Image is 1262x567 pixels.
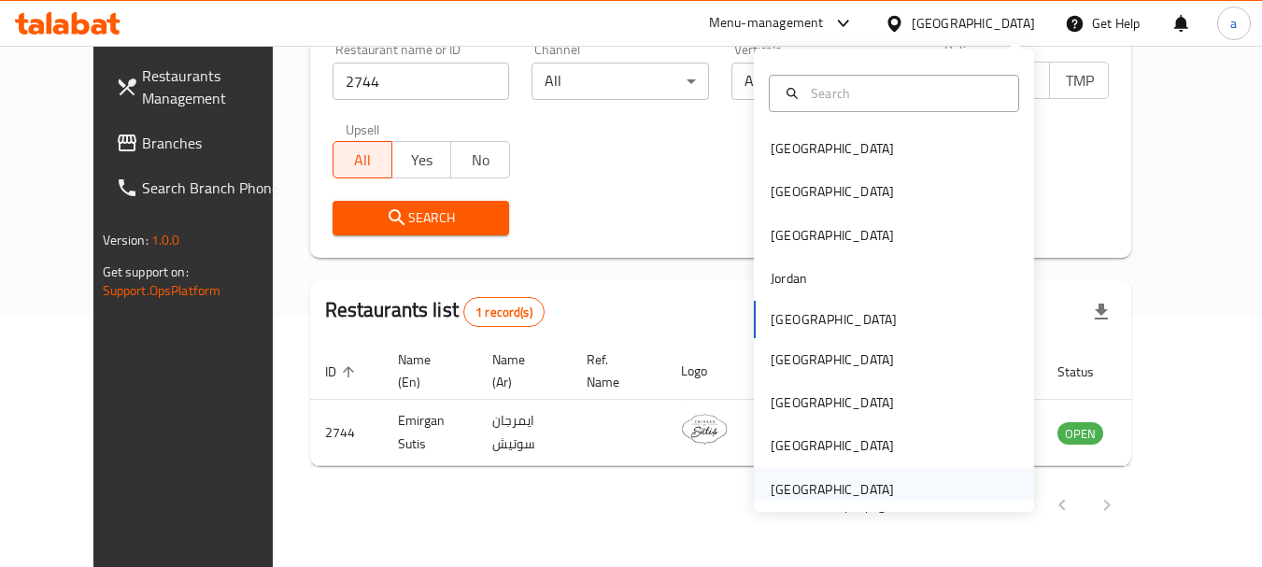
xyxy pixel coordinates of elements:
[912,13,1035,34] div: [GEOGRAPHIC_DATA]
[103,228,149,252] span: Version:
[587,348,644,393] span: Ref. Name
[101,120,305,165] a: Branches
[1049,62,1109,99] button: TMP
[810,494,894,517] p: Rows per page:
[731,63,909,100] div: All
[346,122,380,135] label: Upsell
[1230,13,1237,34] span: a
[771,225,894,246] div: [GEOGRAPHIC_DATA]
[333,63,510,100] input: Search for restaurant name or ID..
[1057,67,1101,94] span: TMP
[666,343,750,400] th: Logo
[771,392,894,413] div: [GEOGRAPHIC_DATA]
[341,147,385,174] span: All
[492,348,549,393] span: Name (Ar)
[310,400,383,466] td: 2744
[103,260,189,284] span: Get support on:
[464,304,544,321] span: 1 record(s)
[771,435,894,456] div: [GEOGRAPHIC_DATA]
[1057,361,1118,383] span: Status
[450,141,510,178] button: No
[391,141,451,178] button: Yes
[976,494,1021,517] p: 1-1 of 1
[101,53,305,120] a: Restaurants Management
[333,141,392,178] button: All
[1057,422,1103,445] div: OPEN
[750,400,815,466] td: 9
[771,181,894,202] div: [GEOGRAPHIC_DATA]
[771,349,894,370] div: [GEOGRAPHIC_DATA]
[400,147,444,174] span: Yes
[771,268,807,289] div: Jordan
[681,405,728,452] img: Emirgan Sutis
[142,64,290,109] span: Restaurants Management
[142,132,290,154] span: Branches
[151,228,180,252] span: 1.0.0
[103,278,221,303] a: Support.OpsPlatform
[398,348,455,393] span: Name (En)
[1079,290,1124,334] div: Export file
[750,343,815,400] th: Branches
[325,361,361,383] span: ID
[310,343,1205,466] table: enhanced table
[771,479,894,500] div: [GEOGRAPHIC_DATA]
[477,400,572,466] td: ايمرجان سوتيش
[771,138,894,159] div: [GEOGRAPHIC_DATA]
[333,201,510,235] button: Search
[383,400,477,466] td: Emirgan Sutis
[325,296,545,327] h2: Restaurants list
[463,297,545,327] div: Total records count
[142,177,290,199] span: Search Branch Phone
[347,206,495,230] span: Search
[1057,423,1103,445] span: OPEN
[459,147,503,174] span: No
[532,63,709,100] div: All
[803,83,1007,104] input: Search
[101,165,305,210] a: Search Branch Phone
[709,12,824,35] div: Menu-management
